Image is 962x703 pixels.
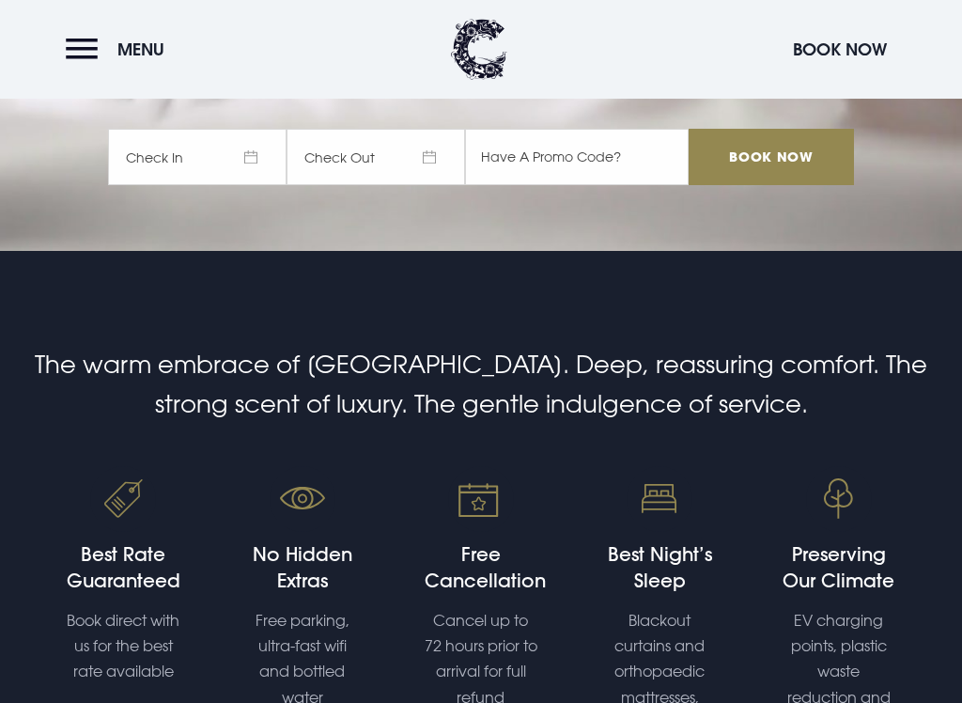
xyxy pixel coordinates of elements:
img: Event venue Bangor, Northern Ireland [806,466,872,532]
h4: Best Rate Guaranteed [67,541,179,594]
input: Book Now [689,129,854,185]
span: Check In [108,129,287,185]
h4: Best Night’s Sleep [603,541,716,594]
button: Menu [66,29,174,70]
img: Best rate guaranteed [90,466,156,532]
img: Orthopaedic mattresses sleep [627,466,692,532]
h4: Preserving Our Climate [783,541,895,594]
img: Clandeboye Lodge [451,19,507,80]
input: Have A Promo Code? [465,129,689,185]
span: Check Out [287,129,465,185]
img: Tailored bespoke events venue [448,466,514,532]
img: No hidden fees [270,466,335,532]
span: Menu [117,39,164,60]
p: Book direct with us for the best rate available [67,608,179,685]
span: The warm embrace of [GEOGRAPHIC_DATA]. Deep, reassuring comfort. The strong scent of luxury. The ... [35,350,927,418]
h4: No Hidden Extras [246,541,359,594]
button: Book Now [784,29,896,70]
h4: Free Cancellation [425,541,537,594]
